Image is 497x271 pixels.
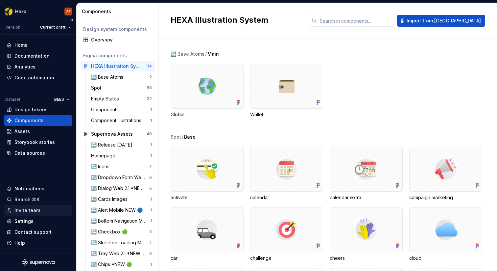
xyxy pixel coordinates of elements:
a: ↪️ Dropdown Form Web 🟠 TEMPORARY6 [88,172,154,183]
div: Components [91,106,121,113]
div: 1 [150,142,152,148]
a: Design tokens [4,104,72,115]
div: calendar [250,147,323,201]
div: Supernova Assets [91,131,133,137]
div: Settings [14,218,34,225]
a: ↪️ Cards Images1 [88,194,154,204]
a: ↪️ Checkbox 🟢3 [88,227,154,237]
h2: HEXA Illustration System [171,15,301,25]
button: BEES [51,95,72,104]
div: ↪️ Base Atoms [171,51,204,57]
div: Figma components [83,52,152,59]
div: ↪️ Dropdown Form Web 🟠 TEMPORARY [91,174,149,181]
div: 1 [150,262,152,267]
button: Import from [GEOGRAPHIC_DATA] [397,15,485,27]
div: 6 [149,251,152,256]
span: BEES [54,97,64,102]
a: Supernova Assets48 [81,129,154,139]
div: ↪️ Checkbox 🟢 [91,229,130,235]
div: 114 [146,64,152,69]
div: activate [171,194,244,201]
a: ↪️ Dialog Web 2.1 *NEW 🔵6 [88,183,154,194]
a: Components [4,115,72,126]
button: Collapse sidebar [67,15,76,25]
a: ↪️ Icons7 [88,161,154,172]
div: challenge [250,255,323,261]
a: ↪️ Skeleton Loading Methods 🟢4 [88,237,154,248]
div: Design tokens [14,106,48,113]
a: Homepage1 [88,150,154,161]
img: a56d5fbf-f8ab-4a39-9705-6fc7187585ab.png [5,8,12,15]
div: ↪️ Skeleton Loading Methods 🟢 [91,239,149,246]
div: ↪️ Base Atoms [91,74,126,80]
a: Component Illustrations1 [88,115,154,126]
span: / [205,51,207,57]
div: Contact support [14,229,52,235]
span: Import from [GEOGRAPHIC_DATA] [407,17,481,24]
div: 6 [149,186,152,191]
div: Home [14,42,28,48]
a: ↪️ Release [DATE]1 [88,140,154,150]
div: Overview [91,37,152,43]
div: 22 [147,96,152,101]
div: 1 [150,207,152,213]
div: 1 [150,107,152,112]
div: Search ⌘K [14,196,39,203]
button: Contact support [4,227,72,237]
button: Current draft [37,23,74,32]
div: ↪️ Bottom Navigation Mobile 🟢 [91,218,150,224]
a: Analytics [4,62,72,72]
div: ↪️ Dialog Web 2.1 *NEW 🔵 [91,185,149,192]
a: ↪️ Alert Mobile NEW 🔵1 [88,205,154,215]
div: Spot [91,85,104,91]
div: activate [171,147,244,201]
div: 1 [150,118,152,123]
div: cheers [330,207,403,261]
div: Hexa [15,8,27,15]
a: Code automation [4,72,72,83]
div: cheers [330,255,403,261]
div: Notifications [14,185,44,192]
div: Invite team [14,207,40,214]
a: Documentation [4,51,72,61]
div: cloud [409,207,482,261]
a: Home [4,40,72,50]
a: Overview [81,35,154,45]
div: campaign marketing [409,194,482,201]
div: ↪️ Release [DATE] [91,142,135,148]
div: calendar [250,194,323,201]
input: Search in components... [317,15,394,27]
a: Components1 [88,104,154,115]
div: Help [14,240,25,246]
button: Notifications [4,183,72,194]
div: Global [171,64,244,118]
div: ↪️ Tray Web 2.1 *NEW 🔵 [91,250,149,257]
div: Documentation [14,53,50,59]
div: Analytics [14,64,35,70]
div: 7 [149,164,152,169]
a: Empty States22 [88,94,154,104]
a: Spot88 [88,83,154,93]
a: Data sources [4,148,72,158]
div: 1 [150,218,152,224]
span: / [182,134,183,140]
div: Component Illustrations [91,117,144,124]
a: Invite team [4,205,72,216]
a: Storybook stories [4,137,72,148]
div: ↪️ Chips *NEW 🟢 [91,261,134,268]
div: cloud [409,255,482,261]
div: car [171,255,244,261]
div: Assets [14,128,30,135]
div: calendar extra [330,194,403,201]
div: 3 [149,229,152,234]
div: Spot [171,134,181,140]
a: ↪️ Base Atoms2 [88,72,154,82]
svg: Supernova Logo [22,259,55,266]
div: 1 [150,197,152,202]
a: Settings [4,216,72,227]
div: 1 [150,153,152,158]
span: Current draft [40,25,65,30]
div: Code automation [14,74,54,81]
a: ↪️ Tray Web 2.1 *NEW 🔵6 [88,248,154,259]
